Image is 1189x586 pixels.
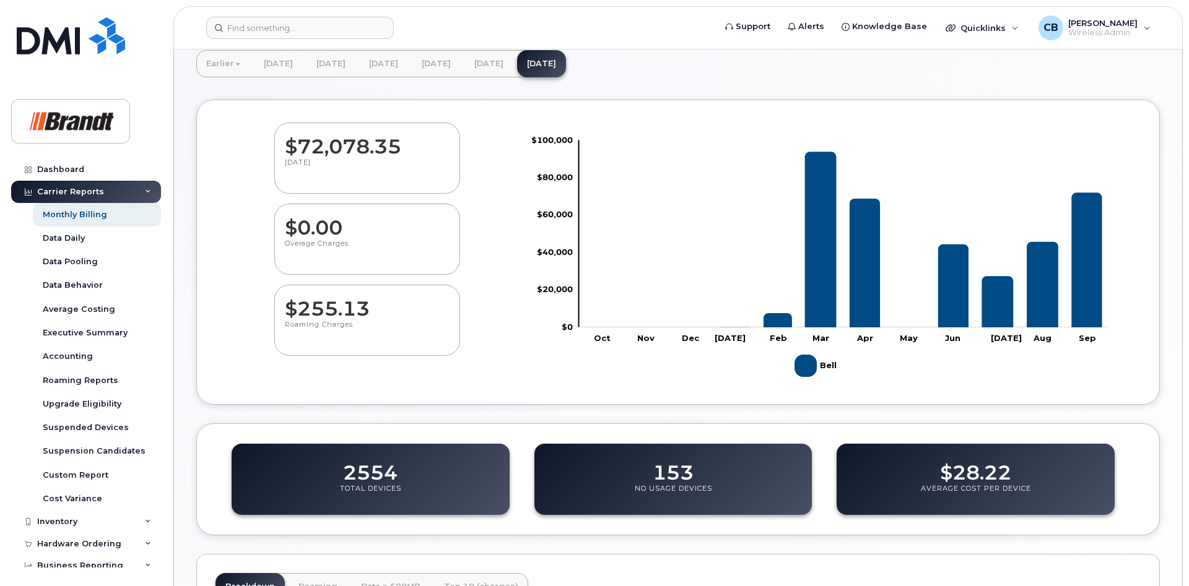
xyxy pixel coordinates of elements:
[196,50,250,77] a: Earlier
[795,350,839,382] g: Bell
[359,50,408,77] a: [DATE]
[653,449,694,484] dd: 153
[637,332,655,342] tspan: Nov
[991,332,1022,342] tspan: [DATE]
[798,20,824,33] span: Alerts
[340,484,401,506] p: Total Devices
[1068,18,1138,28] span: [PERSON_NAME]
[537,284,573,294] tspan: $20,000
[1043,20,1058,35] span: CB
[940,449,1011,484] dd: $28.22
[736,20,770,33] span: Support
[1033,332,1052,342] tspan: Aug
[517,50,566,77] a: [DATE]
[285,320,450,342] p: Roaming Charges
[716,14,779,39] a: Support
[464,50,513,77] a: [DATE]
[285,285,450,320] dd: $255.13
[586,152,1102,327] g: Bell
[531,134,573,144] tspan: $100,000
[285,239,450,261] p: Overage Charges
[715,332,746,342] tspan: [DATE]
[412,50,461,77] a: [DATE]
[285,204,450,239] dd: $0.00
[856,332,873,342] tspan: Apr
[1068,28,1138,38] span: Wireless Admin
[945,332,960,342] tspan: Jun
[900,332,918,342] tspan: May
[206,17,394,39] input: Find something...
[594,332,611,342] tspan: Oct
[833,14,936,39] a: Knowledge Base
[682,332,700,342] tspan: Dec
[779,14,833,39] a: Alerts
[285,158,450,180] p: [DATE]
[307,50,355,77] a: [DATE]
[537,209,573,219] tspan: $60,000
[795,350,839,382] g: Legend
[1079,332,1096,342] tspan: Sep
[635,484,712,506] p: No Usage Devices
[537,172,573,182] tspan: $80,000
[1030,15,1159,40] div: Cory Biever
[921,484,1031,506] p: Average Cost Per Device
[285,123,450,158] dd: $72,078.35
[770,332,787,342] tspan: Feb
[937,15,1027,40] div: Quicklinks
[812,332,829,342] tspan: Mar
[852,20,927,33] span: Knowledge Base
[254,50,303,77] a: [DATE]
[562,321,573,331] tspan: $0
[960,23,1006,33] span: Quicklinks
[537,246,573,256] tspan: $40,000
[531,134,1108,381] g: Chart
[343,449,398,484] dd: 2554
